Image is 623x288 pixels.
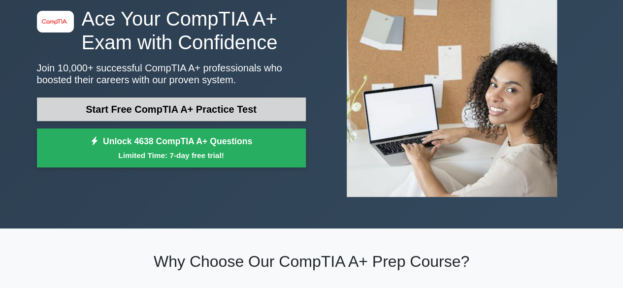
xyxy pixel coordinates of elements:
h1: Ace Your CompTIA A+ Exam with Confidence [37,7,306,54]
small: Limited Time: 7-day free trial! [49,150,294,161]
p: Join 10,000+ successful CompTIA A+ professionals who boosted their careers with our proven system. [37,62,306,86]
h2: Why Choose Our CompTIA A+ Prep Course? [37,252,587,271]
a: Start Free CompTIA A+ Practice Test [37,97,306,121]
a: Unlock 4638 CompTIA A+ QuestionsLimited Time: 7-day free trial! [37,128,306,168]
